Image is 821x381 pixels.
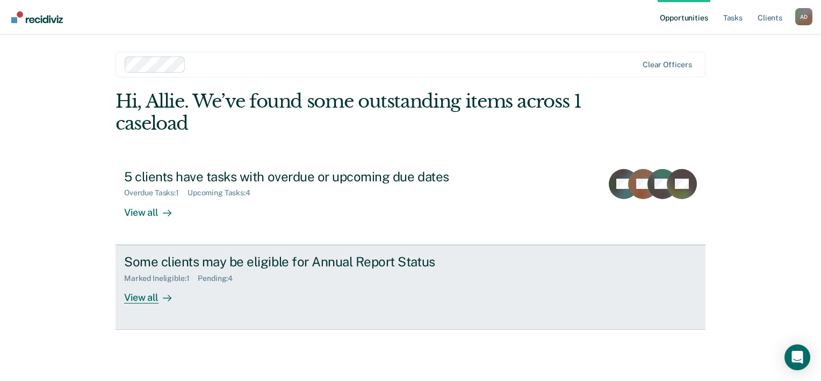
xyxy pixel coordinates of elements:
[124,254,501,270] div: Some clients may be eligible for Annual Report Status
[784,344,810,370] div: Open Intercom Messenger
[643,60,692,69] div: Clear officers
[124,283,184,304] div: View all
[124,169,501,185] div: 5 clients have tasks with overdue or upcoming due dates
[188,188,259,197] div: Upcoming Tasks : 4
[11,11,63,23] img: Recidiviz
[124,274,198,283] div: Marked Ineligible : 1
[198,274,241,283] div: Pending : 4
[116,160,705,245] a: 5 clients have tasks with overdue or upcoming due datesOverdue Tasks:1Upcoming Tasks:4View all
[116,245,705,330] a: Some clients may be eligible for Annual Report StatusMarked Ineligible:1Pending:4View all
[795,8,812,25] div: A D
[124,188,188,197] div: Overdue Tasks : 1
[124,197,184,218] div: View all
[795,8,812,25] button: Profile dropdown button
[116,90,587,135] div: Hi, Allie. We’ve found some outstanding items across 1 caseload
